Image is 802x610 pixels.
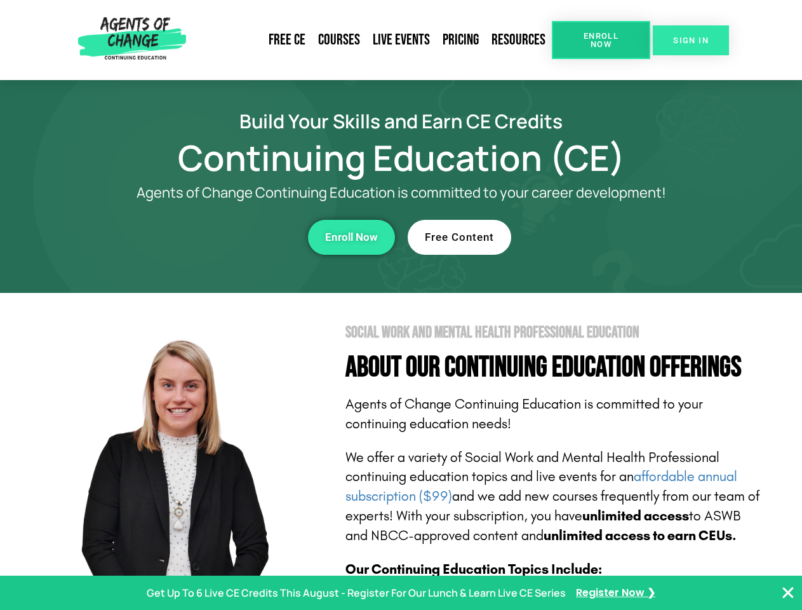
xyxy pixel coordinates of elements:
a: Enroll Now [552,21,650,59]
b: Our Continuing Education Topics Include: [345,561,602,578]
a: Courses [312,25,366,55]
h2: Build Your Skills and Earn CE Credits [39,112,763,130]
p: Get Up To 6 Live CE Credits This August - Register For Our Lunch & Learn Live CE Series [147,584,566,602]
span: Free Content [425,232,494,243]
a: Resources [485,25,552,55]
h2: Social Work and Mental Health Professional Education [345,325,763,341]
button: Close Banner [780,585,796,600]
h1: Continuing Education (CE) [39,143,763,172]
span: SIGN IN [673,36,709,44]
span: Enroll Now [325,232,378,243]
a: Live Events [366,25,436,55]
a: Pricing [436,25,485,55]
nav: Menu [191,25,552,55]
p: Agents of Change Continuing Education is committed to your career development! [90,185,712,201]
p: We offer a variety of Social Work and Mental Health Professional continuing education topics and ... [345,448,763,546]
span: Agents of Change Continuing Education is committed to your continuing education needs! [345,396,703,432]
a: Free CE [262,25,312,55]
h4: About Our Continuing Education Offerings [345,353,763,382]
a: Enroll Now [308,220,395,255]
a: Register Now ❯ [576,584,655,602]
a: SIGN IN [653,25,729,55]
span: Enroll Now [572,32,630,48]
b: unlimited access [582,508,689,524]
a: Free Content [408,220,511,255]
b: unlimited access to earn CEUs. [544,527,737,544]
